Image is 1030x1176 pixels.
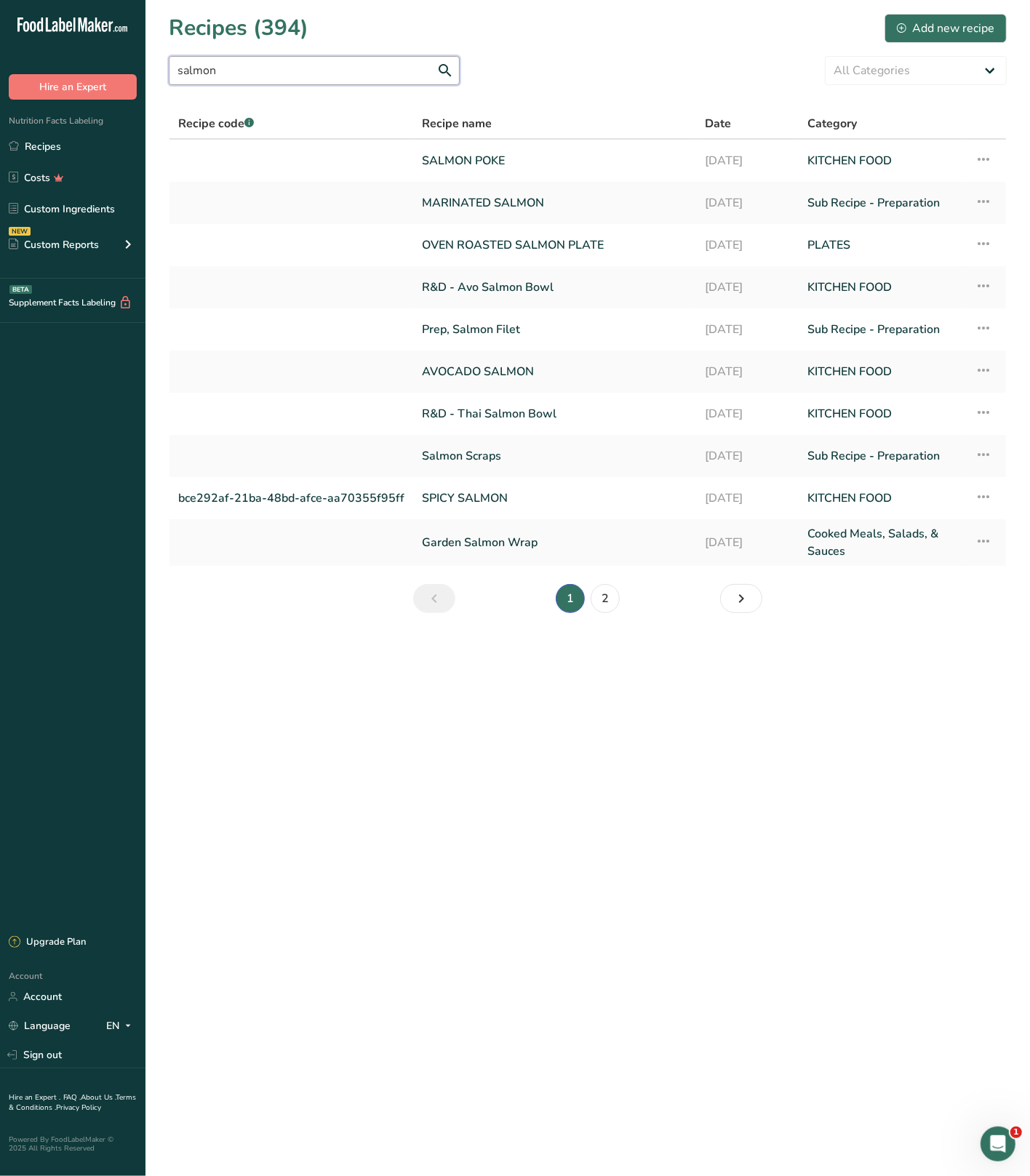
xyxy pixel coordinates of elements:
a: [DATE] [705,230,790,260]
a: MARINATED SALMON [422,188,687,218]
div: NEW [9,227,31,236]
a: [DATE] [705,272,790,303]
span: Category [807,115,857,132]
a: Next page [720,584,762,613]
div: BETA [9,285,32,294]
a: [DATE] [705,399,790,429]
input: Search for recipe [169,56,460,85]
div: Powered By FoodLabelMaker © 2025 All Rights Reserved [9,1135,137,1153]
a: Sub Recipe - Preparation [807,188,957,218]
div: EN [106,1017,137,1035]
span: Date [705,115,731,132]
a: R&D - Avo Salmon Bowl [422,272,687,303]
a: [DATE] [705,188,790,218]
a: KITCHEN FOOD [807,272,957,303]
a: [DATE] [705,356,790,387]
a: Terms & Conditions . [9,1092,136,1113]
a: KITCHEN FOOD [807,483,957,513]
a: About Us . [81,1092,116,1103]
a: FAQ . [63,1092,81,1103]
a: Hire an Expert . [9,1092,60,1103]
a: KITCHEN FOOD [807,356,957,387]
a: [DATE] [705,145,790,176]
button: Add new recipe [885,14,1007,43]
button: Hire an Expert [9,74,137,100]
a: Sub Recipe - Preparation [807,441,957,471]
a: [DATE] [705,483,790,513]
h1: Recipes (394) [169,12,308,44]
a: Salmon Scraps [422,441,687,471]
div: Upgrade Plan [9,935,86,950]
span: Recipe name [422,115,492,132]
a: Language [9,1013,71,1039]
a: Garden Salmon Wrap [422,525,687,560]
a: [DATE] [705,314,790,345]
a: AVOCADO SALMON [422,356,687,387]
a: Cooked Meals, Salads, & Sauces [807,525,957,560]
a: R&D - Thai Salmon Bowl [422,399,687,429]
a: SALMON POKE [422,145,687,176]
a: Prep, Salmon Filet [422,314,687,345]
span: 1 [1010,1127,1022,1138]
a: KITCHEN FOOD [807,399,957,429]
div: Custom Reports [9,237,99,252]
a: Privacy Policy [56,1103,101,1113]
a: SPICY SALMON [422,483,687,513]
a: PLATES [807,230,957,260]
a: Page 2. [591,584,620,613]
iframe: Intercom live chat [981,1127,1015,1161]
span: Recipe code [178,116,254,132]
div: Add new recipe [897,20,994,37]
a: bce292af-21ba-48bd-afce-aa70355f95ff [178,483,404,513]
a: [DATE] [705,525,790,560]
a: KITCHEN FOOD [807,145,957,176]
a: OVEN ROASTED SALMON PLATE [422,230,687,260]
a: Previous page [413,584,455,613]
a: Sub Recipe - Preparation [807,314,957,345]
a: [DATE] [705,441,790,471]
